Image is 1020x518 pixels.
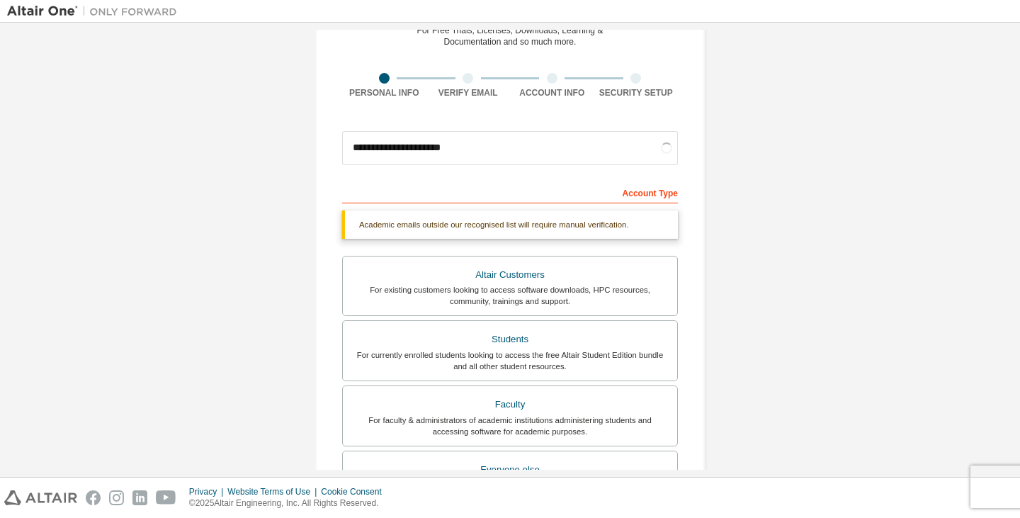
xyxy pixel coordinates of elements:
[594,87,679,98] div: Security Setup
[86,490,101,505] img: facebook.svg
[7,4,184,18] img: Altair One
[4,490,77,505] img: altair_logo.svg
[417,25,603,47] div: For Free Trials, Licenses, Downloads, Learning & Documentation and so much more.
[156,490,176,505] img: youtube.svg
[351,330,669,349] div: Students
[426,87,511,98] div: Verify Email
[351,395,669,415] div: Faculty
[132,490,147,505] img: linkedin.svg
[351,284,669,307] div: For existing customers looking to access software downloads, HPC resources, community, trainings ...
[351,415,669,437] div: For faculty & administrators of academic institutions administering students and accessing softwa...
[510,87,594,98] div: Account Info
[342,210,678,239] div: Academic emails outside our recognised list will require manual verification.
[342,87,426,98] div: Personal Info
[227,486,321,497] div: Website Terms of Use
[109,490,124,505] img: instagram.svg
[321,486,390,497] div: Cookie Consent
[189,497,390,509] p: © 2025 Altair Engineering, Inc. All Rights Reserved.
[189,486,227,497] div: Privacy
[342,181,678,203] div: Account Type
[351,460,669,480] div: Everyone else
[351,265,669,285] div: Altair Customers
[351,349,669,372] div: For currently enrolled students looking to access the free Altair Student Edition bundle and all ...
